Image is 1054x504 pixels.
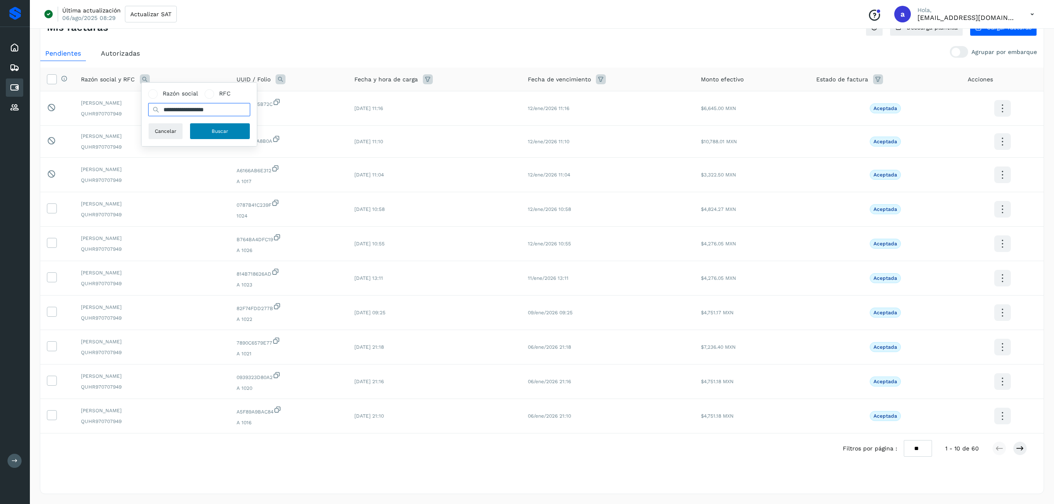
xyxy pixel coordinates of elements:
[237,302,341,312] span: 82F74FDD277B
[81,383,223,391] span: QUHR970707949
[81,211,223,218] span: QUHR970707949
[6,78,23,97] div: Cuentas por pagar
[6,98,23,117] div: Proveedores
[873,139,897,144] p: Aceptada
[81,407,223,414] span: [PERSON_NAME]
[701,241,736,247] span: $4,276.05 MXN
[873,344,897,350] p: Aceptada
[917,14,1017,22] p: acruz@pakmailcentrooperativo.com
[81,200,223,208] span: [PERSON_NAME]
[987,24,1032,30] span: Cargar facturas
[81,314,223,322] span: QUHR970707949
[873,206,897,212] p: Aceptada
[81,99,223,107] span: [PERSON_NAME]
[237,98,341,108] span: 33C77735B72C
[45,49,81,57] span: Pendientes
[81,166,223,173] span: [PERSON_NAME]
[81,75,135,84] span: Razón social y RFC
[528,172,570,178] span: 12/ene/2026 11:04
[528,275,568,281] span: 11/ene/2026 13:11
[528,105,569,111] span: 12/ene/2026 11:16
[237,268,341,278] span: 814B718626AD
[873,172,897,178] p: Aceptada
[528,206,571,212] span: 12/ene/2026 10:58
[62,7,121,14] p: Última actualización
[873,275,897,281] p: Aceptada
[62,14,116,22] p: 06/ago/2025 08:29
[528,344,571,350] span: 06/ene/2026 21:18
[237,384,341,392] span: A 1020
[81,110,223,117] span: QUHR970707949
[219,89,231,98] span: RFC
[701,275,736,281] span: $4,276.05 MXN
[237,371,341,381] span: 0939323D80A2
[873,105,897,111] p: Aceptada
[354,75,418,84] span: Fecha y hora de carga
[701,206,736,212] span: $4,824.27 MXN
[843,444,897,453] span: Filtros por página :
[237,75,271,84] span: UUID / Folio
[101,49,140,57] span: Autorizadas
[237,350,341,357] span: A 1021
[701,379,734,384] span: $4,751.18 MXN
[968,75,993,84] span: Acciones
[81,372,223,380] span: [PERSON_NAME]
[81,280,223,287] span: QUHR970707949
[354,206,385,212] span: [DATE] 10:58
[354,105,383,111] span: [DATE] 11:16
[237,199,341,209] span: 0787B41C239F
[354,172,384,178] span: [DATE] 11:04
[237,135,341,145] span: 4241EE7A8B0A
[354,241,385,247] span: [DATE] 10:55
[971,49,1037,56] p: Agrupar por embarque
[354,413,384,419] span: [DATE] 21:10
[873,310,897,316] p: Aceptada
[237,233,341,243] span: B764BA4DFC19
[354,310,385,316] span: [DATE] 09:25
[237,337,341,347] span: 7890C6579E77
[81,349,223,356] span: QUHR970707949
[354,275,383,281] span: [DATE] 13:11
[81,269,223,276] span: [PERSON_NAME]
[873,241,897,247] p: Aceptada
[163,89,198,98] span: Razón social
[81,132,223,140] span: [PERSON_NAME]
[816,75,868,84] span: Estado de factura
[945,444,979,453] span: 1 - 10 de 60
[237,406,341,416] span: A5F89A9BAC84
[81,143,223,151] span: QUHR970707949
[528,310,573,316] span: 09/ene/2026 09:25
[528,241,571,247] span: 12/ene/2026 10:55
[81,176,223,184] span: QUHR970707949
[237,281,341,289] span: A 1023
[237,164,341,174] span: A6166AB6E312
[237,212,341,220] span: 1024
[701,344,736,350] span: $7,236.40 MXN
[701,172,736,178] span: $3,322.50 MXN
[528,379,571,384] span: 06/ene/2026 21:16
[354,139,383,144] span: [DATE] 11:10
[81,245,223,253] span: QUHR970707949
[907,24,958,30] span: Descarga plantilla
[528,75,591,84] span: Fecha de vencimiento
[354,379,384,384] span: [DATE] 21:16
[237,247,341,254] span: A 1026
[528,413,571,419] span: 06/ene/2026 21:10
[873,413,897,419] p: Aceptada
[237,316,341,323] span: A 1022
[917,7,1017,14] p: Hola,
[81,303,223,311] span: [PERSON_NAME]
[701,310,734,316] span: $4,751.17 MXN
[701,139,737,144] span: $10,788.01 MXN
[237,178,341,185] span: A 1017
[81,418,223,425] span: QUHR970707949
[701,75,744,84] span: Monto efectivo
[125,6,177,22] button: Actualizar SAT
[873,379,897,384] p: Aceptada
[237,111,341,119] span: 1018
[354,344,384,350] span: [DATE] 21:18
[81,235,223,242] span: [PERSON_NAME]
[528,139,569,144] span: 12/ene/2026 11:10
[81,338,223,345] span: [PERSON_NAME]
[237,419,341,426] span: A 1016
